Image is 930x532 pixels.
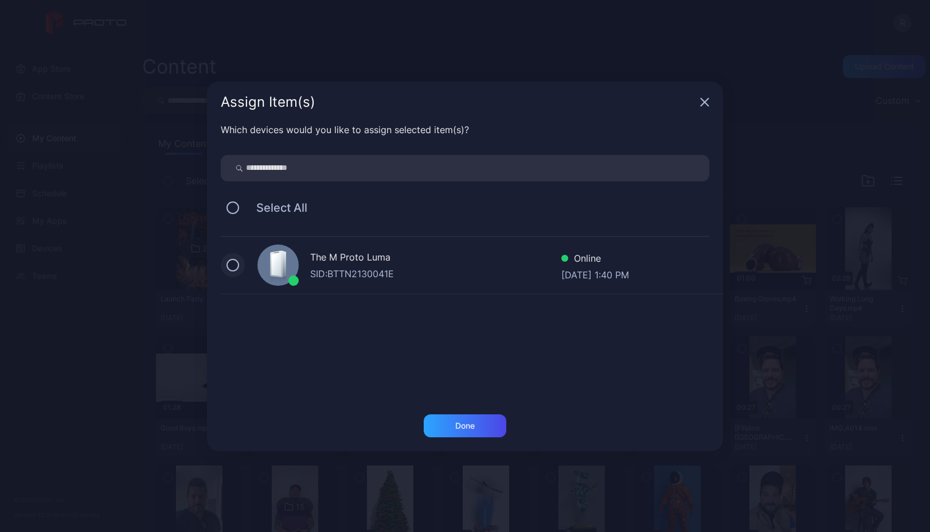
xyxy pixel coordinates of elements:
div: The M Proto Luma [310,250,561,267]
div: Assign Item(s) [221,95,695,109]
span: Select All [245,201,307,215]
div: Done [455,421,475,430]
div: Online [561,251,629,268]
div: [DATE] 1:40 PM [561,268,629,279]
div: SID: BTTN2130041E [310,267,561,281]
button: Done [424,414,506,437]
div: Which devices would you like to assign selected item(s)? [221,123,709,137]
